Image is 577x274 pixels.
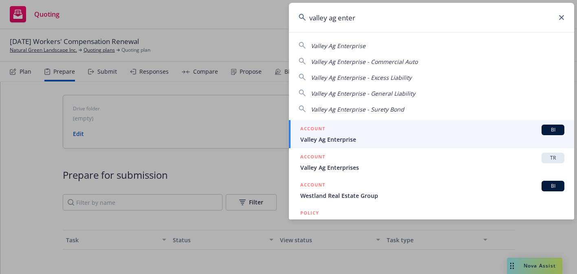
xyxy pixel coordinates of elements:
span: Valley Ag Enterprise - Excess Liability [311,74,412,81]
span: Valley Ag Enterprise - Surety Bond [311,105,404,113]
h5: POLICY [300,209,319,217]
span: Valley Ag Enterprise [311,42,366,50]
h5: ACCOUNT [300,125,325,134]
span: BI [545,126,561,134]
span: Valley Ag Enterprise [300,135,564,144]
span: Valley Ag Enterprise - Workers Compensation [300,218,564,226]
h5: ACCOUNT [300,153,325,162]
a: ACCOUNTBIValley Ag Enterprise [289,120,574,148]
input: Search... [289,3,574,32]
span: Westland Real Estate Group [300,191,564,200]
a: POLICYValley Ag Enterprise - Workers Compensation [289,204,574,239]
a: ACCOUNTTRValley Ag Enterprises [289,148,574,176]
span: Valley Ag Enterprise - General Liability [311,90,415,97]
a: ACCOUNTBIWestland Real Estate Group [289,176,574,204]
span: TR [545,154,561,162]
span: BI [545,182,561,190]
h5: ACCOUNT [300,181,325,191]
span: Valley Ag Enterprises [300,163,564,172]
span: Valley Ag Enterprise - Commercial Auto [311,58,418,66]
